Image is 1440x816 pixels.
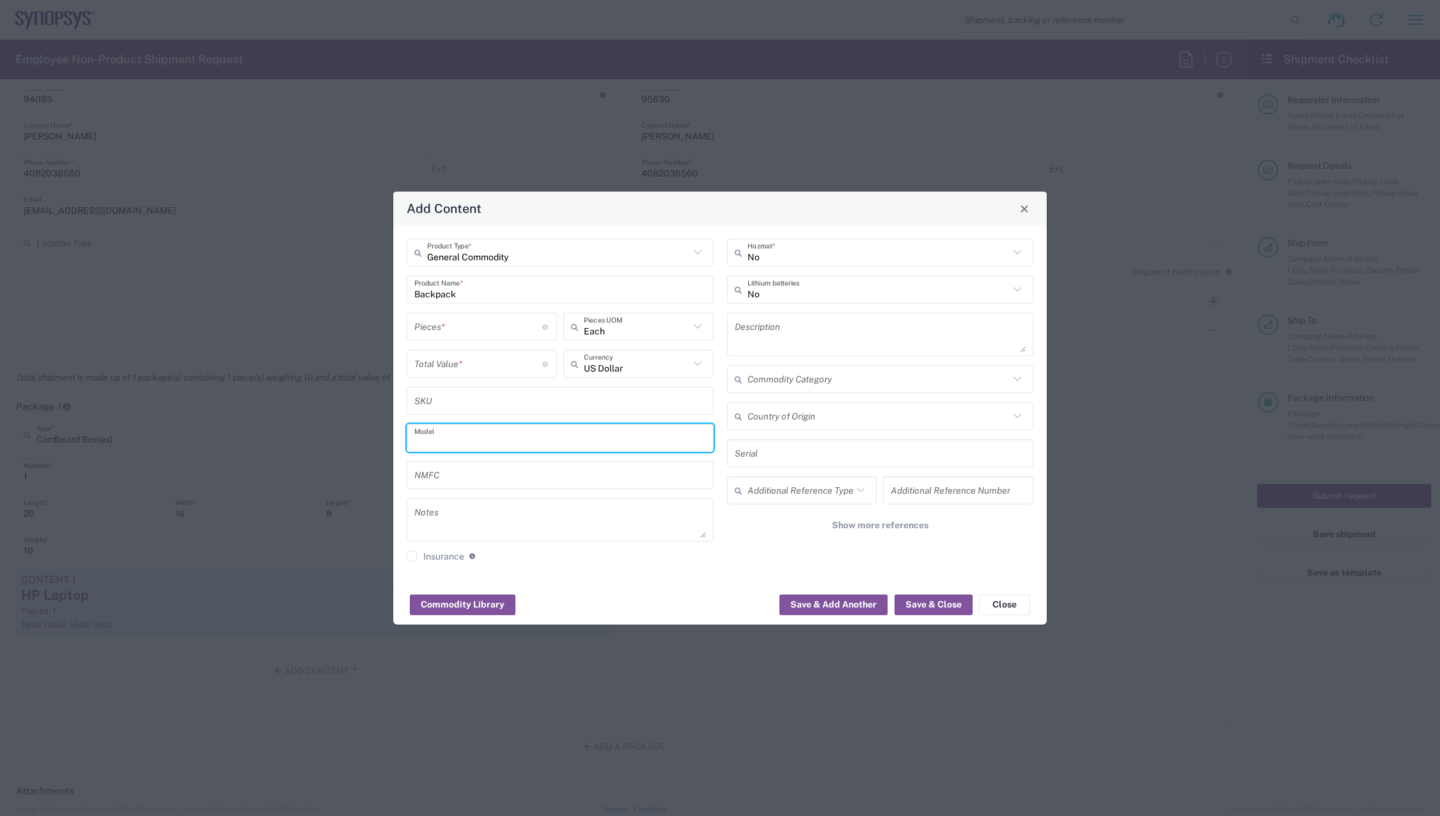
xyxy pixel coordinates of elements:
[1015,200,1033,217] button: Close
[832,519,928,531] span: Show more references
[407,199,481,217] h4: Add Content
[410,594,515,615] button: Commodity Library
[779,594,888,615] button: Save & Add Another
[407,551,464,561] label: Insurance
[895,594,973,615] button: Save & Close
[979,594,1030,615] button: Close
